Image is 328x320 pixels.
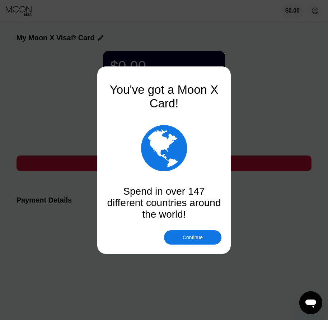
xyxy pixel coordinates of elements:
[299,291,322,314] iframe: Button to launch messaging window
[164,230,221,245] div: Continue
[141,121,187,175] div: 
[107,83,221,110] div: You've got a Moon X Card!
[183,235,203,240] div: Continue
[107,121,221,175] div: 
[107,186,221,220] div: Spend in over 147 different countries around the world!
